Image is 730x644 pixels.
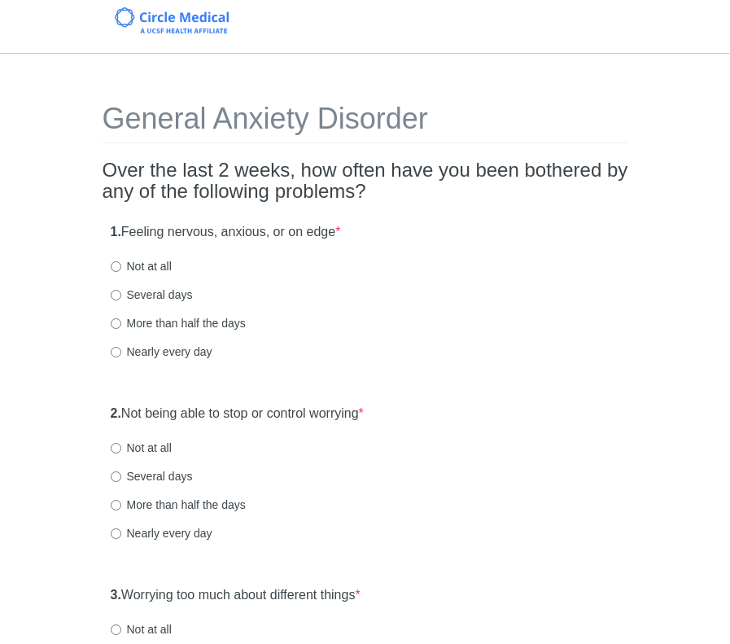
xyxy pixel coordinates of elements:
strong: 2. [111,406,121,420]
strong: 1. [111,225,121,239]
label: Nearly every day [111,344,212,360]
label: Not at all [111,440,172,456]
label: Feeling nervous, anxious, or on edge [111,223,341,242]
label: Not being able to stop or control worrying [111,405,364,423]
input: More than half the days [111,318,121,329]
input: Not at all [111,624,121,635]
input: Nearly every day [111,528,121,539]
input: Several days [111,471,121,482]
label: Nearly every day [111,525,212,541]
input: More than half the days [111,500,121,510]
label: Not at all [111,258,172,274]
input: Not at all [111,443,121,453]
label: Worrying too much about different things [111,586,361,605]
input: Not at all [111,261,121,272]
h1: General Anxiety Disorder [103,103,628,143]
input: Several days [111,290,121,300]
h2: Over the last 2 weeks, how often have you been bothered by any of the following problems? [103,160,628,203]
input: Nearly every day [111,347,121,357]
label: Not at all [111,621,172,637]
label: Several days [111,468,193,484]
img: Circle Medical Logo [115,7,229,33]
label: More than half the days [111,497,246,513]
label: Several days [111,287,193,303]
label: More than half the days [111,315,246,331]
strong: 3. [111,588,121,602]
